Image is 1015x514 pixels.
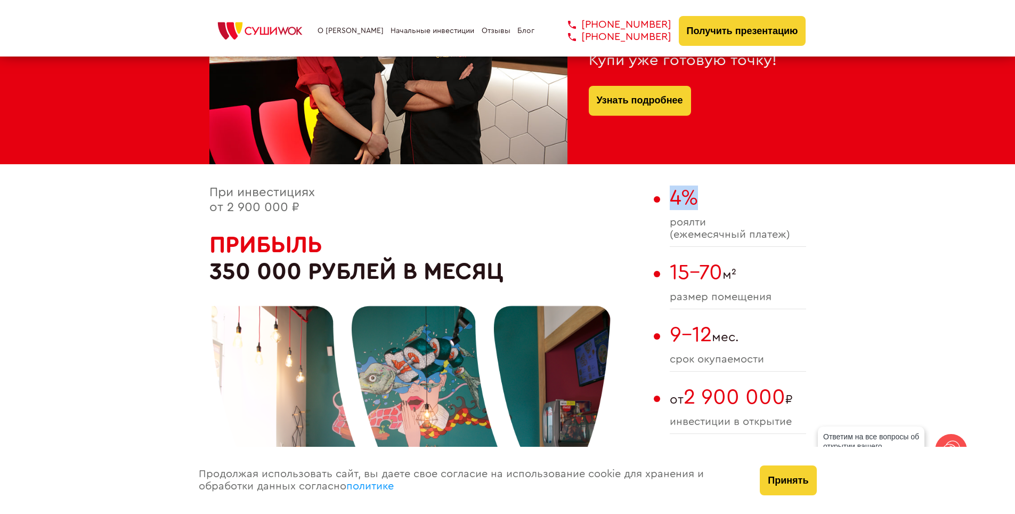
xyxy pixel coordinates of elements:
[670,291,806,303] span: размер помещения
[670,262,722,283] span: 15-70
[589,52,785,69] div: Купи уже готовую точку!
[209,231,648,285] h2: 350 000 рублей в месяц
[188,447,750,514] div: Продолжая использовать сайт, вы даете свое согласие на использование cookie для хранения и обрабо...
[670,216,806,241] span: роялти (ежемесячный платеж)
[670,416,806,428] span: инвестиции в открытие
[670,187,698,208] span: 4%
[670,323,806,347] span: мес.
[391,27,474,35] a: Начальные инвестиции
[517,27,534,35] a: Блог
[589,86,691,116] button: Узнать подробнее
[209,19,311,43] img: СУШИWOK
[209,233,322,256] span: Прибыль
[760,465,816,495] button: Принять
[670,324,712,346] span: 9-12
[346,481,394,492] a: политике
[482,27,510,35] a: Отзывы
[318,27,384,35] a: О [PERSON_NAME]
[209,186,315,214] span: При инвестициях от 2 900 000 ₽
[670,385,806,409] span: от ₽
[670,260,806,285] span: м²
[818,427,924,466] div: Ответим на все вопросы об открытии вашего [PERSON_NAME]!
[684,387,785,408] span: 2 900 000
[679,16,806,46] button: Получить презентацию
[552,31,671,43] a: [PHONE_NUMBER]
[552,19,671,31] a: [PHONE_NUMBER]
[670,354,806,366] span: cрок окупаемости
[597,86,683,116] a: Узнать подробнее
